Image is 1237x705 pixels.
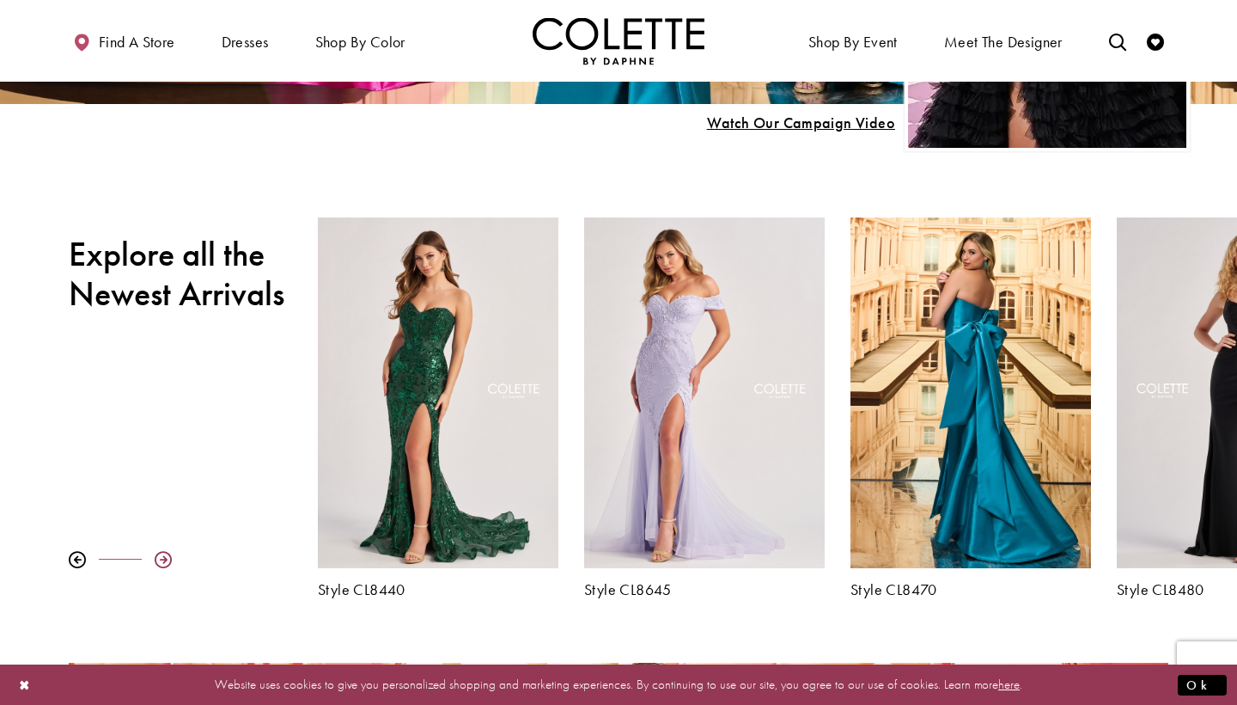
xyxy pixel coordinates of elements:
a: Style CL8470 [850,581,1091,598]
div: Colette by Daphne Style No. CL8645 [571,205,838,610]
a: Visit Colette by Daphne Style No. CL8645 Page [584,218,825,567]
p: Website uses cookies to give you personalized shopping and marketing experiences. By continuing t... [124,673,1113,696]
span: Dresses [222,34,269,51]
span: Dresses [217,17,273,64]
img: Colette by Daphne [533,17,704,64]
a: Find a store [69,17,179,64]
div: Colette by Daphne Style No. CL8440 [305,205,571,610]
a: Visit Colette by Daphne Style No. CL8470 Page [850,218,1091,567]
span: Shop By Event [804,17,902,64]
span: Find a store [99,34,175,51]
div: Colette by Daphne Style No. CL8470 [838,205,1104,610]
a: Meet the designer [940,17,1067,64]
a: here [998,676,1020,693]
button: Close Dialog [10,670,40,700]
a: Toggle search [1105,17,1130,64]
h2: Explore all the Newest Arrivals [69,235,292,314]
a: Visit Colette by Daphne Style No. CL8440 Page [318,218,558,567]
span: Meet the designer [944,34,1063,51]
span: Shop By Event [808,34,898,51]
span: Shop by color [311,17,410,64]
a: Style CL8645 [584,581,825,598]
span: Play Slide #15 Video [706,114,895,132]
a: Style CL8440 [318,581,558,598]
span: Shop by color [315,34,405,51]
a: Visit Home Page [533,17,704,64]
button: Submit Dialog [1178,674,1227,696]
a: Check Wishlist [1143,17,1168,64]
